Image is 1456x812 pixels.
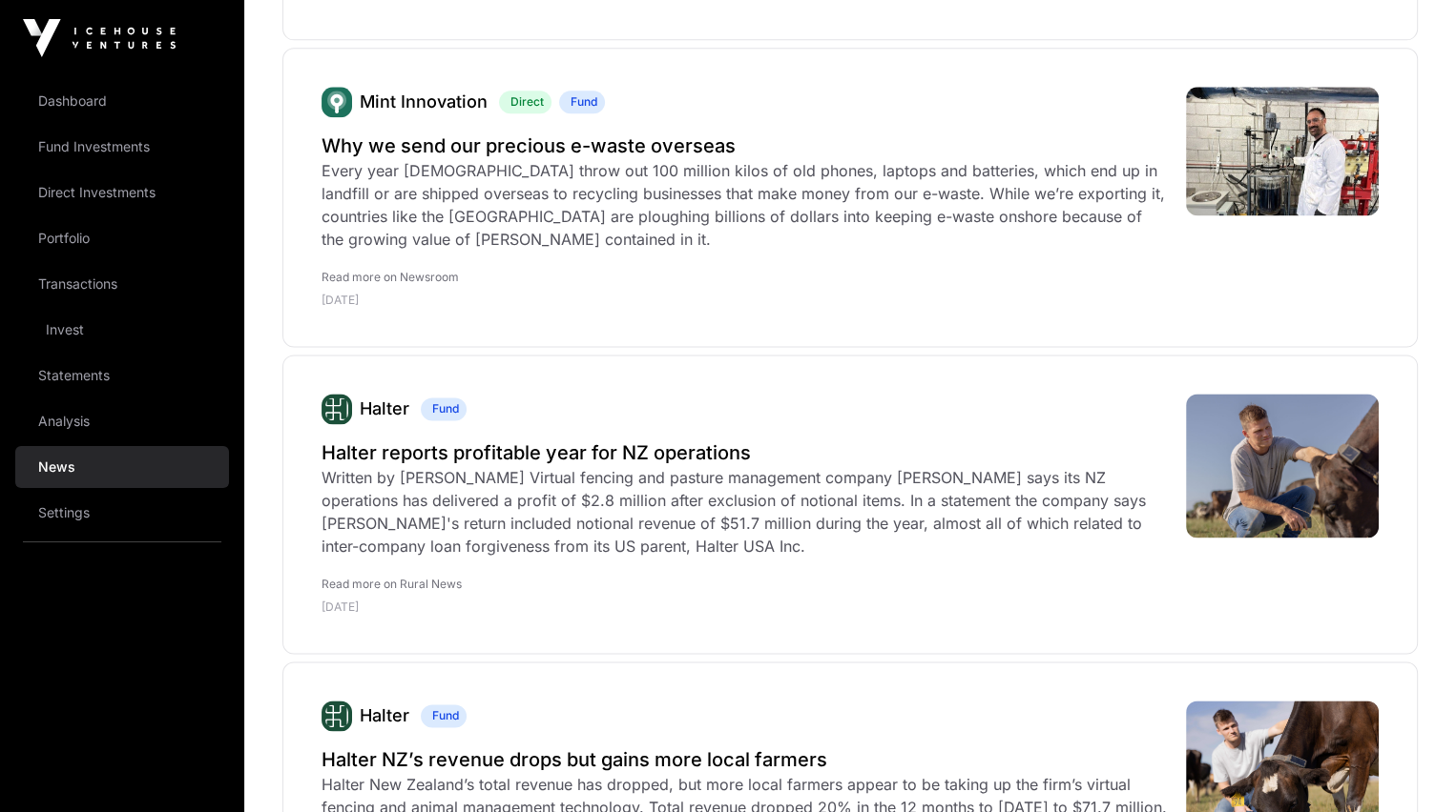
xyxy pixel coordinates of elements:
[322,159,1167,251] div: Every year [DEMOGRAPHIC_DATA] throw out 100 million kilos of old phones, laptops and batteries, w...
[360,705,409,725] a: Halter
[322,577,466,591] a: Read more on Rural News
[322,439,1167,466] a: Halter reports profitable year for NZ operations
[360,398,409,418] a: Halter
[421,397,467,420] span: Fund
[15,492,229,534] a: Settings
[15,400,229,442] a: Analysis
[23,19,176,57] img: Icehouse Ventures Logo
[499,91,551,113] span: Direct
[322,394,352,424] a: Halter
[360,91,488,112] a: Mint Innovation
[322,87,352,117] img: Mint.svg
[1186,87,1379,215] img: thumbnail_IMG_0015-e1756688335121.jpg
[322,87,352,117] a: Mint Innovation
[322,700,352,731] a: Halter
[322,132,1167,159] a: Why we send our precious e-waste overseas
[322,293,1167,308] p: [DATE]
[322,746,1167,773] a: Halter NZ’s revenue drops but gains more local farmers
[421,704,467,727] span: Fund
[15,217,229,259] a: Portfolio
[15,172,229,213] a: Direct Investments
[322,466,1167,558] div: Written by [PERSON_NAME] Virtual fencing and pasture management company [PERSON_NAME] says its NZ...
[15,263,229,305] a: Transactions
[322,394,352,424] img: Halter-Favicon.svg
[322,700,352,731] img: Halter-Favicon.svg
[15,309,229,351] a: Invest
[15,80,229,122] a: Dashboard
[15,126,229,168] a: Fund Investments
[15,446,229,488] a: News
[322,599,1167,615] p: [DATE]
[1186,394,1379,538] img: 254ef5d7a7b6400ce51fef42e7abfe31_XL.jpg
[322,270,463,284] a: Read more on Newsroom
[1361,721,1456,812] iframe: Chat Widget
[15,355,229,396] a: Statements
[559,91,605,113] span: Fund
